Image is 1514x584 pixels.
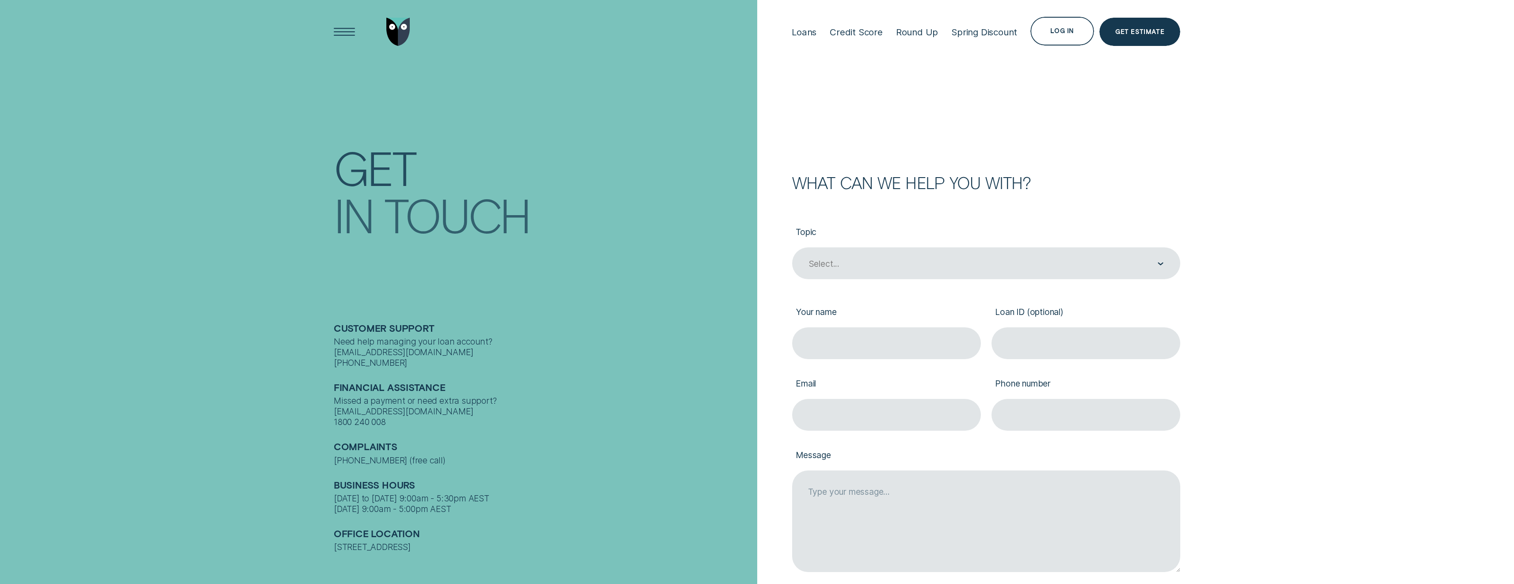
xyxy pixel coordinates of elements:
[334,322,752,336] h2: Customer support
[830,27,883,38] div: Credit Score
[384,192,530,236] div: Touch
[792,298,981,327] label: Your name
[792,175,1180,191] h2: What can we help you with?
[792,370,981,399] label: Email
[992,298,1180,327] label: Loan ID (optional)
[334,145,415,189] div: Get
[792,441,1180,470] label: Message
[334,528,752,542] h2: Office Location
[951,27,1017,38] div: Spring Discount
[334,336,752,368] div: Need help managing your loan account? [EMAIL_ADDRESS][DOMAIN_NAME] [PHONE_NUMBER]
[334,192,373,236] div: In
[334,479,752,493] h2: Business Hours
[896,27,938,38] div: Round Up
[334,455,752,466] div: [PHONE_NUMBER] (free call)
[1099,18,1180,46] a: Get Estimate
[330,18,359,46] button: Open Menu
[792,27,816,38] div: Loans
[334,493,752,514] div: [DATE] to [DATE] 9:00am - 5:30pm AEST [DATE] 9:00am - 5:00pm AEST
[334,542,752,552] div: [STREET_ADDRESS]
[792,218,1180,247] label: Topic
[992,370,1180,399] label: Phone number
[386,18,410,46] img: Wisr
[334,395,752,427] div: Missed a payment or need extra support? [EMAIL_ADDRESS][DOMAIN_NAME] 1800 240 008
[334,142,752,231] h1: Get In Touch
[1030,17,1094,46] button: Log in
[809,258,839,269] div: Select...
[334,441,752,455] h2: Complaints
[334,382,752,395] h2: Financial assistance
